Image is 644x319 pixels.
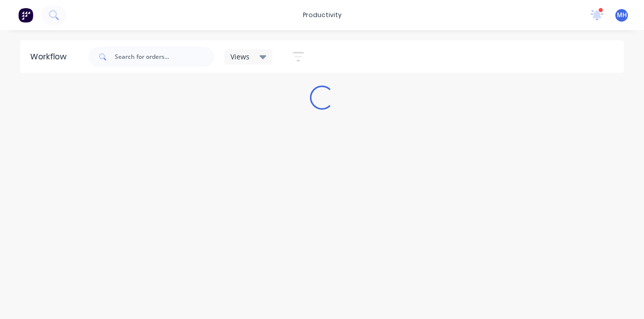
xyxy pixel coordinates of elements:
div: productivity [298,8,347,23]
div: Workflow [30,51,71,63]
span: Views [230,51,250,62]
img: Factory [18,8,33,23]
input: Search for orders... [115,47,214,67]
span: MH [617,11,627,20]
